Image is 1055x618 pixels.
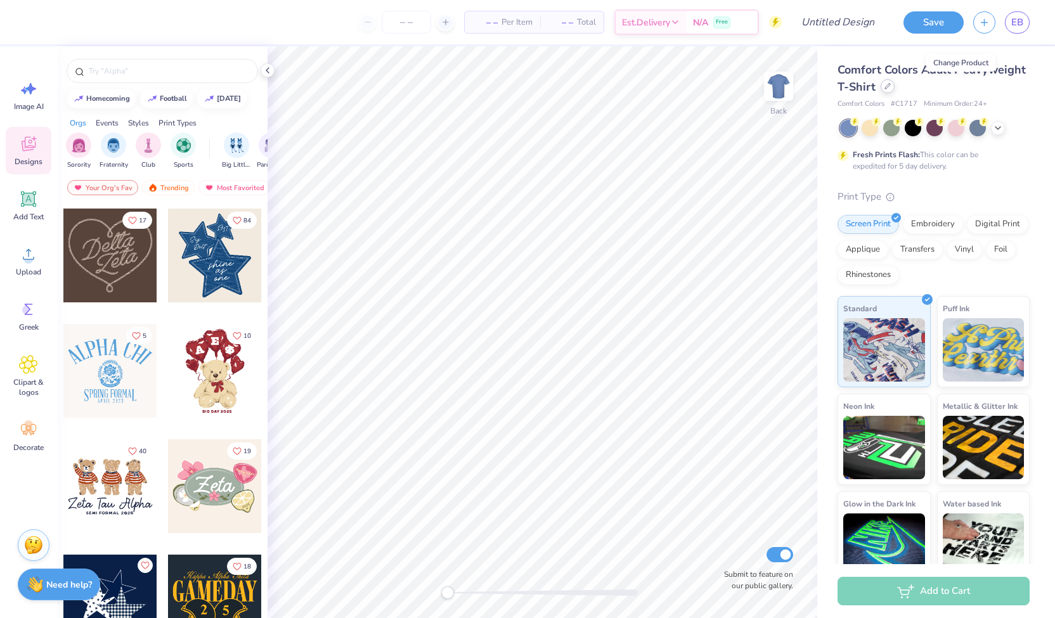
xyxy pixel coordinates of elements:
[67,89,136,108] button: homecoming
[19,322,39,332] span: Greek
[943,318,1025,382] img: Puff Ink
[838,215,899,234] div: Screen Print
[204,95,214,103] img: trend_line.gif
[472,16,498,29] span: – –
[222,160,251,170] span: Big Little Reveal
[891,99,917,110] span: # C1717
[227,558,257,575] button: Like
[838,99,884,110] span: Comfort Colors
[257,132,286,170] div: filter for Parent's Weekend
[122,442,152,460] button: Like
[243,217,251,224] span: 84
[160,95,187,102] div: football
[46,579,92,591] strong: Need help?
[943,513,1025,577] img: Water based Ink
[853,150,920,160] strong: Fresh Prints Flash:
[66,132,91,170] button: filter button
[853,149,1009,172] div: This color can be expedited for 5 day delivery.
[136,132,161,170] button: filter button
[176,138,191,153] img: Sports Image
[67,180,138,195] div: Your Org's Fav
[243,448,251,454] span: 19
[171,132,196,170] button: filter button
[257,132,286,170] button: filter button
[548,16,573,29] span: – –
[15,157,42,167] span: Designs
[227,442,257,460] button: Like
[838,190,1030,204] div: Print Type
[1011,15,1023,30] span: EB
[16,267,41,277] span: Upload
[441,586,454,599] div: Accessibility label
[693,16,708,29] span: N/A
[791,10,884,35] input: Untitled Design
[903,11,964,34] button: Save
[100,132,128,170] button: filter button
[227,327,257,344] button: Like
[257,160,286,170] span: Parent's Weekend
[141,160,155,170] span: Club
[128,117,149,129] div: Styles
[243,333,251,339] span: 10
[230,138,243,153] img: Big Little Reveal Image
[986,240,1016,259] div: Foil
[716,18,728,27] span: Free
[222,132,251,170] button: filter button
[217,95,241,102] div: halloween
[967,215,1028,234] div: Digital Print
[73,183,83,192] img: most_fav.gif
[197,89,247,108] button: [DATE]
[107,138,120,153] img: Fraternity Image
[947,240,982,259] div: Vinyl
[100,132,128,170] div: filter for Fraternity
[96,117,119,129] div: Events
[717,569,793,591] label: Submit to feature on our public gallery.
[622,16,670,29] span: Est. Delivery
[766,74,791,99] img: Back
[770,105,787,117] div: Back
[382,11,431,34] input: – –
[14,101,44,112] span: Image AI
[943,416,1025,479] img: Metallic & Glitter Ink
[136,132,161,170] div: filter for Club
[142,180,195,195] div: Trending
[227,212,257,229] button: Like
[204,183,214,192] img: most_fav.gif
[147,95,157,103] img: trend_line.gif
[843,513,925,577] img: Glow in the Dark Ink
[926,54,995,72] div: Change Product
[843,416,925,479] img: Neon Ink
[139,217,146,224] span: 17
[198,180,270,195] div: Most Favorited
[66,132,91,170] div: filter for Sorority
[943,497,1001,510] span: Water based Ink
[502,16,533,29] span: Per Item
[13,442,44,453] span: Decorate
[843,497,916,510] span: Glow in the Dark Ink
[838,62,1026,94] span: Comfort Colors Adult Heavyweight T-Shirt
[171,132,196,170] div: filter for Sports
[943,302,969,315] span: Puff Ink
[139,448,146,454] span: 40
[943,399,1018,413] span: Metallic & Glitter Ink
[126,327,152,344] button: Like
[892,240,943,259] div: Transfers
[843,318,925,382] img: Standard
[140,89,193,108] button: football
[903,215,963,234] div: Embroidery
[13,212,44,222] span: Add Text
[87,65,250,77] input: Try "Alpha"
[74,95,84,103] img: trend_line.gif
[100,160,128,170] span: Fraternity
[67,160,91,170] span: Sorority
[122,212,152,229] button: Like
[838,266,899,285] div: Rhinestones
[843,302,877,315] span: Standard
[143,333,146,339] span: 5
[86,95,130,102] div: homecoming
[577,16,596,29] span: Total
[264,138,279,153] img: Parent's Weekend Image
[843,399,874,413] span: Neon Ink
[1005,11,1030,34] a: EB
[243,563,251,570] span: 18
